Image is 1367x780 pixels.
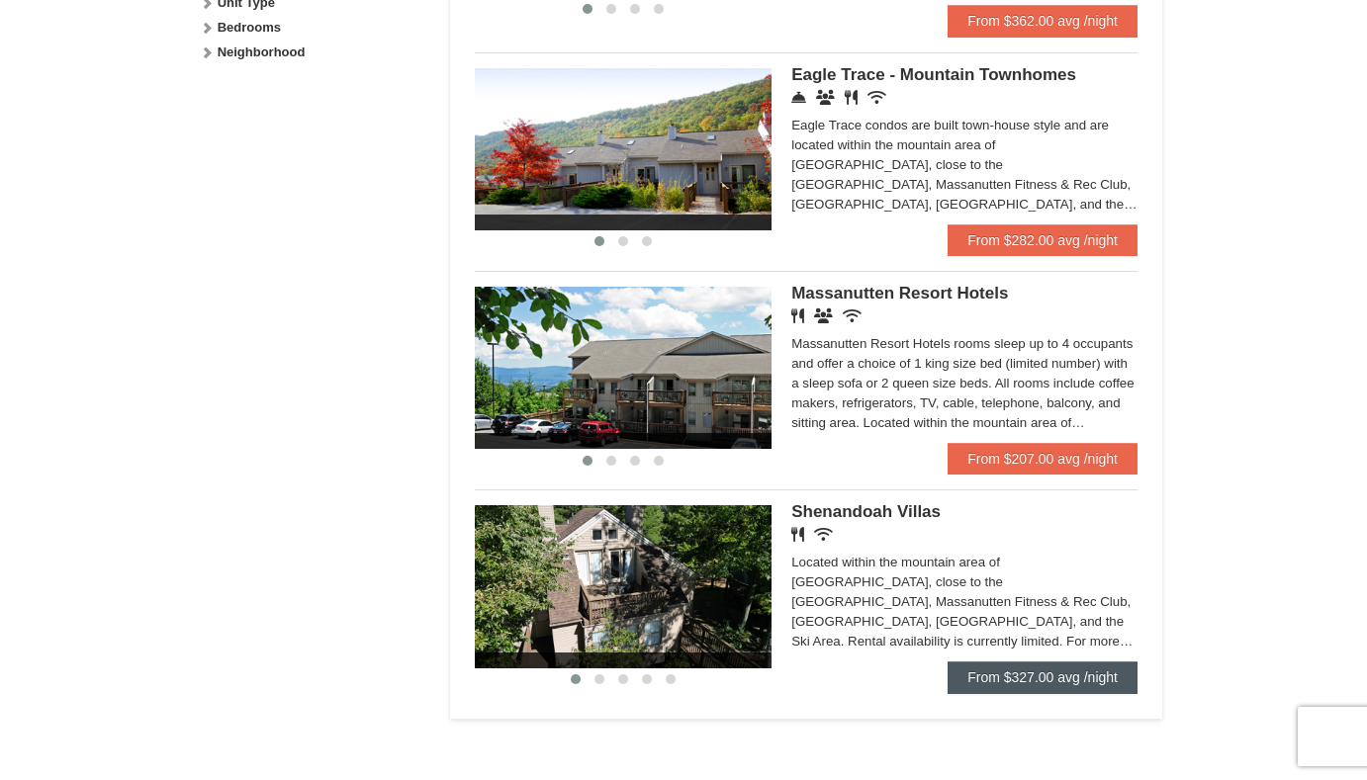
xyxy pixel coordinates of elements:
[791,116,1138,215] div: Eagle Trace condos are built town-house style and are located within the mountain area of [GEOGRA...
[791,65,1076,84] span: Eagle Trace - Mountain Townhomes
[816,90,835,105] i: Conference Facilities
[948,5,1138,37] a: From $362.00 avg /night
[791,308,804,323] i: Restaurant
[948,443,1138,475] a: From $207.00 avg /night
[867,90,886,105] i: Wireless Internet (free)
[948,224,1138,256] a: From $282.00 avg /night
[845,90,858,105] i: Restaurant
[791,527,804,542] i: Restaurant
[814,308,833,323] i: Banquet Facilities
[791,553,1138,651] div: Located within the mountain area of [GEOGRAPHIC_DATA], close to the [GEOGRAPHIC_DATA], Massanutte...
[218,20,281,35] strong: Bedrooms
[791,334,1138,433] div: Massanutten Resort Hotels rooms sleep up to 4 occupants and offer a choice of 1 king size bed (li...
[218,44,306,59] strong: Neighborhood
[843,308,862,323] i: Wireless Internet (free)
[948,661,1138,693] a: From $327.00 avg /night
[814,527,833,542] i: Wireless Internet (free)
[791,284,1008,303] span: Massanutten Resort Hotels
[791,502,941,521] span: Shenandoah Villas
[791,90,806,105] i: Concierge Desk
